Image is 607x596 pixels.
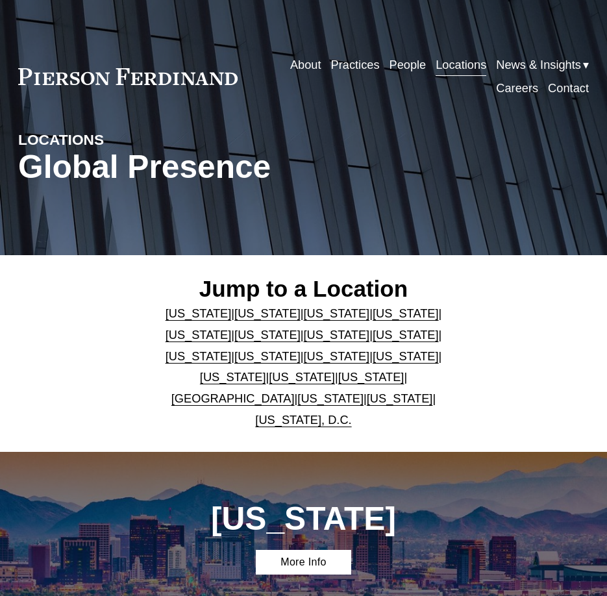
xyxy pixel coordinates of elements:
a: [US_STATE] [338,370,404,384]
a: [US_STATE] [234,306,301,320]
a: [US_STATE] [234,349,301,363]
p: | | | | | | | | | | | | | | | | | | [137,303,470,431]
a: Locations [436,53,486,77]
span: News & Insights [496,55,581,76]
a: [US_STATE] [166,349,232,363]
h4: LOCATIONS [18,130,161,149]
h1: [US_STATE] [184,501,422,538]
a: [US_STATE] [373,306,439,320]
a: folder dropdown [496,53,589,77]
a: Careers [496,77,538,100]
a: [US_STATE] [166,328,232,341]
h1: Global Presence [18,149,399,186]
a: More Info [256,550,351,575]
a: [US_STATE] [367,391,433,405]
a: [US_STATE] [200,370,266,384]
h2: Jump to a Location [137,275,470,303]
a: [US_STATE] [373,349,439,363]
a: [US_STATE] [304,306,370,320]
a: [US_STATE], D.C. [255,413,351,427]
a: [US_STATE] [304,349,370,363]
a: [US_STATE] [297,391,364,405]
a: [US_STATE] [373,328,439,341]
a: [US_STATE] [304,328,370,341]
a: [US_STATE] [269,370,335,384]
a: [GEOGRAPHIC_DATA] [171,391,295,405]
a: [US_STATE] [166,306,232,320]
a: Contact [548,77,589,100]
a: Practices [331,53,380,77]
a: [US_STATE] [234,328,301,341]
a: About [290,53,321,77]
a: People [389,53,426,77]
